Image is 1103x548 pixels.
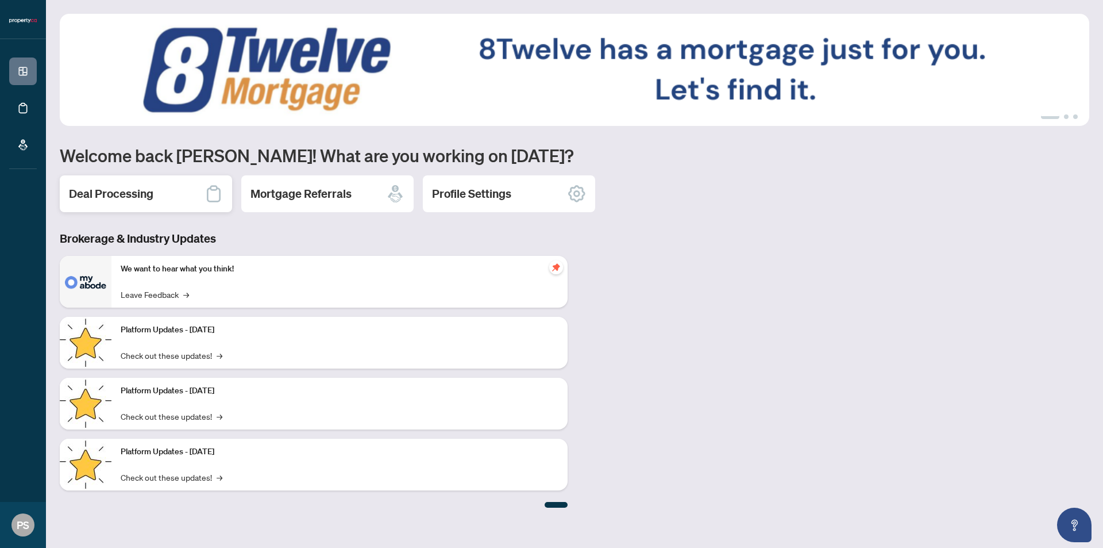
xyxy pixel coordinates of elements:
[183,288,189,301] span: →
[121,471,222,484] a: Check out these updates!→
[17,517,29,533] span: PS
[121,446,558,458] p: Platform Updates - [DATE]
[60,14,1089,126] img: Slide 0
[60,378,111,430] img: Platform Updates - July 8, 2025
[60,144,1089,166] h1: Welcome back [PERSON_NAME]! What are you working on [DATE]?
[121,263,558,275] p: We want to hear what you think!
[217,410,222,423] span: →
[121,410,222,423] a: Check out these updates!→
[60,256,111,308] img: We want to hear what you think!
[121,324,558,336] p: Platform Updates - [DATE]
[121,349,222,362] a: Check out these updates!→
[60,439,111,490] img: Platform Updates - June 23, 2025
[1073,114,1078,119] button: 3
[121,288,189,301] a: Leave Feedback→
[1064,114,1069,119] button: 2
[60,231,568,247] h3: Brokerage & Industry Updates
[217,471,222,484] span: →
[69,186,153,202] h2: Deal Processing
[250,186,352,202] h2: Mortgage Referrals
[121,385,558,397] p: Platform Updates - [DATE]
[60,317,111,369] img: Platform Updates - July 21, 2025
[1057,508,1092,542] button: Open asap
[549,260,563,274] span: pushpin
[432,186,511,202] h2: Profile Settings
[1041,114,1059,119] button: 1
[217,349,222,362] span: →
[9,17,37,24] img: logo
